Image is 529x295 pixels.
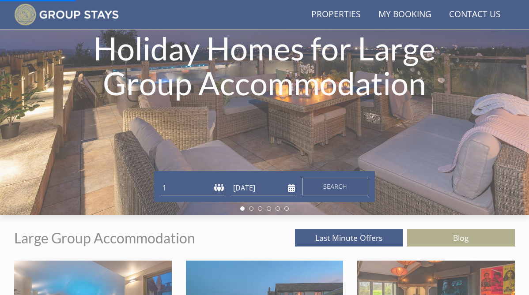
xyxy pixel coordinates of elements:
[79,13,450,118] h1: Holiday Homes for Large Group Accommodation
[446,5,504,25] a: Contact Us
[302,178,368,195] button: Search
[308,5,364,25] a: Properties
[375,5,435,25] a: My Booking
[407,229,515,246] a: Blog
[14,4,119,26] img: Group Stays
[295,229,403,246] a: Last Minute Offers
[231,181,295,195] input: Arrival Date
[323,182,347,190] span: Search
[14,230,195,246] h1: Large Group Accommodation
